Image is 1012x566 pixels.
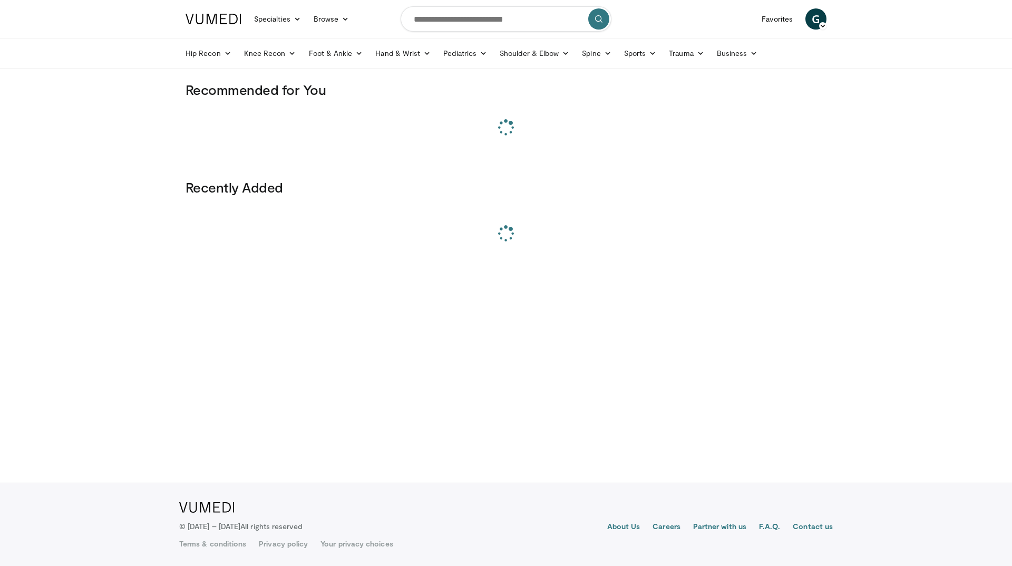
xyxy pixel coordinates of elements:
a: Favorites [755,8,799,30]
a: Contact us [793,521,833,534]
a: Privacy policy [259,539,308,549]
span: All rights reserved [240,522,302,531]
a: F.A.Q. [759,521,780,534]
a: Partner with us [693,521,746,534]
p: © [DATE] – [DATE] [179,521,303,532]
a: Hand & Wrist [369,43,437,64]
a: Trauma [663,43,711,64]
a: Foot & Ankle [303,43,369,64]
a: Knee Recon [238,43,303,64]
h3: Recently Added [186,179,826,196]
a: About Us [607,521,640,534]
a: Spine [576,43,617,64]
img: VuMedi Logo [186,14,241,24]
img: VuMedi Logo [179,502,235,513]
a: Careers [653,521,680,534]
a: Hip Recon [179,43,238,64]
a: Shoulder & Elbow [493,43,576,64]
a: Specialties [248,8,307,30]
a: Business [711,43,764,64]
a: Sports [618,43,663,64]
h3: Recommended for You [186,81,826,98]
a: Browse [307,8,356,30]
input: Search topics, interventions [401,6,611,32]
a: Terms & conditions [179,539,246,549]
a: Pediatrics [437,43,493,64]
a: Your privacy choices [320,539,393,549]
a: G [805,8,826,30]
